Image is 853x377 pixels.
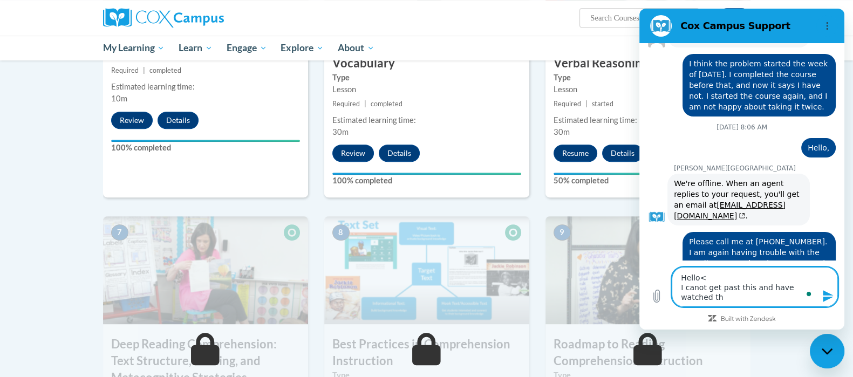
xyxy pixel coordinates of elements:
[554,145,597,162] button: Resume
[227,42,267,54] span: Engage
[332,224,350,241] span: 8
[143,66,145,74] span: |
[589,11,675,24] input: Search Courses
[332,173,521,175] div: Your progress
[103,42,165,54] span: My Learning
[111,81,300,93] div: Estimated learning time:
[111,66,139,74] span: Required
[332,84,521,95] div: Lesson
[371,100,402,108] span: completed
[331,36,381,60] a: About
[545,216,750,324] img: Course Image
[602,145,643,162] button: Details
[158,112,199,129] button: Details
[332,175,521,187] label: 100% completed
[332,127,349,136] span: 30m
[111,224,128,241] span: 7
[545,336,750,369] h3: Roadmap to Reading Comprehension Instruction
[111,94,127,103] span: 10m
[810,334,844,368] iframe: To enrich screen reader interactions, please activate Accessibility in Grammarly extension settings
[179,42,213,54] span: Learn
[592,100,613,108] span: started
[554,72,742,84] label: Type
[332,145,374,162] button: Review
[281,42,324,54] span: Explore
[332,114,521,126] div: Estimated learning time:
[554,84,742,95] div: Lesson
[111,112,153,129] button: Review
[718,8,750,25] button: Account Settings
[149,66,181,74] span: completed
[111,140,300,142] div: Your progress
[324,336,529,369] h3: Best Practices in Comprehension Instruction
[103,8,224,28] img: Cox Campus
[87,36,767,60] div: Main menu
[338,42,374,54] span: About
[585,100,588,108] span: |
[554,224,571,241] span: 9
[364,100,366,108] span: |
[332,72,521,84] label: Type
[172,36,220,60] a: Learn
[111,142,300,154] label: 100% completed
[554,127,570,136] span: 30m
[639,9,844,330] iframe: To enrich screen reader interactions, please activate Accessibility in Grammarly extension settings
[96,36,172,60] a: My Learning
[220,36,274,60] a: Engage
[324,216,529,324] img: Course Image
[274,36,331,60] a: Explore
[103,216,308,324] img: Course Image
[554,114,742,126] div: Estimated learning time:
[379,145,420,162] button: Details
[332,100,360,108] span: Required
[103,8,308,28] a: Cox Campus
[554,173,648,175] div: Your progress
[554,100,581,108] span: Required
[554,175,742,187] label: 50% completed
